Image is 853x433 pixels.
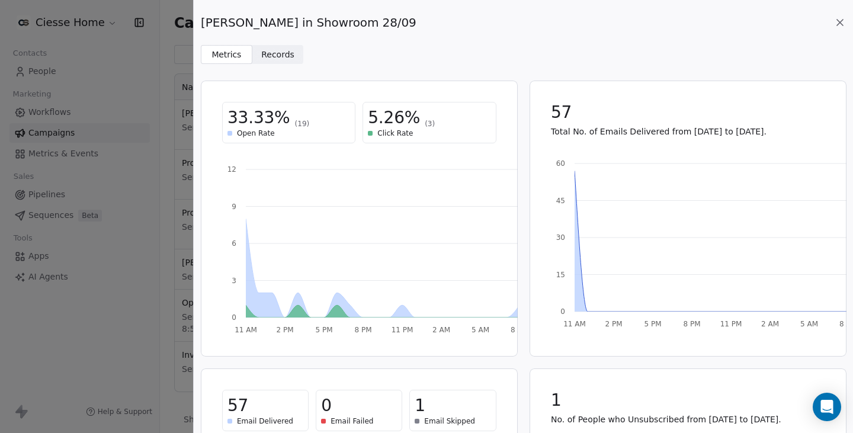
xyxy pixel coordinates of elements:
[683,320,700,328] tspan: 8 PM
[227,107,290,129] span: 33.33%
[551,126,825,137] p: Total No. of Emails Delivered from [DATE] to [DATE].
[295,119,310,129] span: (19)
[556,159,565,168] tspan: 60
[472,326,489,334] tspan: 5 AM
[276,326,293,334] tspan: 2 PM
[377,129,413,138] span: Click Rate
[761,320,778,328] tspan: 2 AM
[432,326,450,334] tspan: 2 AM
[425,119,435,129] span: (3)
[237,129,275,138] span: Open Rate
[511,326,528,334] tspan: 8 AM
[235,326,257,334] tspan: 11 AM
[720,320,742,328] tspan: 11 PM
[354,326,371,334] tspan: 8 PM
[813,393,841,421] div: Open Intercom Messenger
[556,271,565,279] tspan: 15
[237,416,293,426] span: Email Delivered
[644,320,661,328] tspan: 5 PM
[424,416,475,426] span: Email Skipped
[227,395,248,416] span: 57
[232,313,236,322] tspan: 0
[556,197,565,205] tspan: 45
[563,320,586,328] tspan: 11 AM
[556,233,565,242] tspan: 30
[368,107,420,129] span: 5.26%
[201,14,416,31] span: [PERSON_NAME] in Showroom 28/09
[315,326,332,334] tspan: 5 PM
[321,395,332,416] span: 0
[232,203,236,211] tspan: 9
[605,320,622,328] tspan: 2 PM
[800,320,817,328] tspan: 5 AM
[227,165,236,174] tspan: 12
[232,239,236,248] tspan: 6
[551,413,825,425] p: No. of People who Unsubscribed from [DATE] to [DATE].
[232,277,236,285] tspan: 3
[331,416,373,426] span: Email Failed
[560,307,565,316] tspan: 0
[551,102,572,123] span: 57
[551,390,562,411] span: 1
[392,326,413,334] tspan: 11 PM
[261,49,294,61] span: Records
[415,395,425,416] span: 1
